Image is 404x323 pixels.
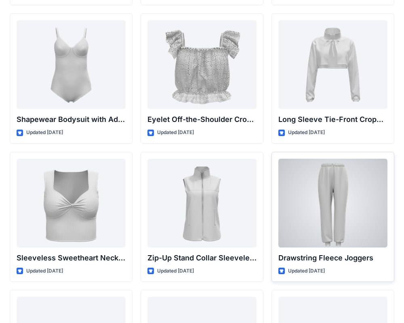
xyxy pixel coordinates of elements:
p: Updated [DATE] [157,128,194,137]
p: Updated [DATE] [26,267,63,275]
p: Zip-Up Stand Collar Sleeveless Vest [147,252,257,264]
a: Long Sleeve Tie-Front Cropped Shrug [278,20,387,109]
a: Eyelet Off-the-Shoulder Crop Top with Ruffle Straps [147,20,257,109]
a: Shapewear Bodysuit with Adjustable Straps [17,20,126,109]
p: Shapewear Bodysuit with Adjustable Straps [17,114,126,125]
a: Sleeveless Sweetheart Neck Twist-Front Crop Top [17,159,126,247]
p: Updated [DATE] [26,128,63,137]
p: Long Sleeve Tie-Front Cropped Shrug [278,114,387,125]
p: Updated [DATE] [288,267,325,275]
p: Updated [DATE] [288,128,325,137]
p: Updated [DATE] [157,267,194,275]
p: Sleeveless Sweetheart Neck Twist-Front Crop Top [17,252,126,264]
p: Eyelet Off-the-Shoulder Crop Top with Ruffle Straps [147,114,257,125]
a: Drawstring Fleece Joggers [278,159,387,247]
p: Drawstring Fleece Joggers [278,252,387,264]
a: Zip-Up Stand Collar Sleeveless Vest [147,159,257,247]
